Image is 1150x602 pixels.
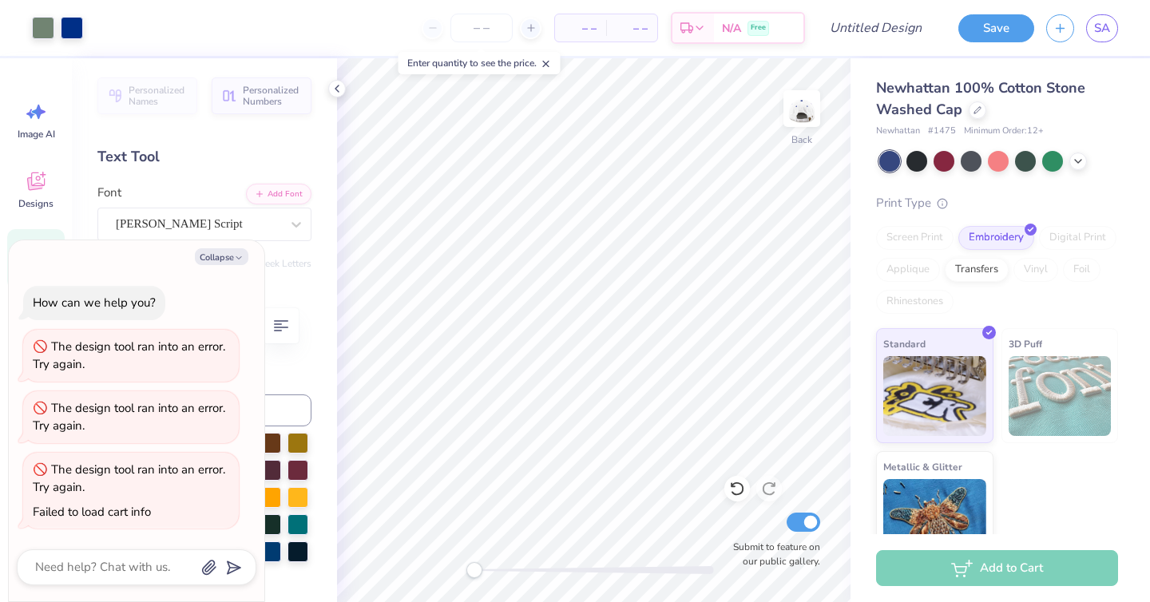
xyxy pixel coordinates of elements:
span: Image AI [18,128,55,141]
span: Newhattan 100% Cotton Stone Washed Cap [876,78,1085,119]
input: Untitled Design [817,12,934,44]
div: Transfers [945,258,1009,282]
span: Free [751,22,766,34]
button: Save [958,14,1034,42]
div: Screen Print [876,226,954,250]
div: Back [791,133,812,147]
div: Print Type [876,194,1118,212]
span: Newhattan [876,125,920,138]
div: Digital Print [1039,226,1116,250]
button: Add Font [246,184,311,204]
span: – – [616,20,648,37]
img: Standard [883,356,986,436]
div: Rhinestones [876,290,954,314]
label: Font [97,184,121,202]
button: Personalized Names [97,77,197,114]
div: The design tool ran into an error. Try again. [33,461,225,496]
div: Embroidery [958,226,1034,250]
img: Metallic & Glitter [883,479,986,559]
span: – – [565,20,597,37]
span: Standard [883,335,926,352]
span: Minimum Order: 12 + [964,125,1044,138]
button: Collapse [195,248,248,265]
div: Enter quantity to see the price. [399,52,561,74]
span: 3D Puff [1009,335,1042,352]
span: SA [1094,19,1110,38]
span: Metallic & Glitter [883,458,962,475]
img: 3D Puff [1009,356,1112,436]
div: How can we help you? [33,295,156,311]
label: Submit to feature on our public gallery. [724,540,820,568]
div: The design tool ran into an error. Try again. [33,339,225,373]
span: N/A [722,20,741,37]
img: Back [786,93,818,125]
span: Personalized Names [129,85,188,107]
button: Personalized Numbers [212,77,311,114]
div: Vinyl [1013,258,1058,282]
span: Designs [18,197,54,210]
div: Accessibility label [466,562,482,578]
span: Personalized Numbers [243,85,302,107]
div: Failed to load cart info [33,504,151,520]
a: SA [1086,14,1118,42]
div: The design tool ran into an error. Try again. [33,400,225,434]
div: Applique [876,258,940,282]
span: # 1475 [928,125,956,138]
div: Foil [1063,258,1100,282]
div: Text Tool [97,146,311,168]
input: – – [450,14,513,42]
